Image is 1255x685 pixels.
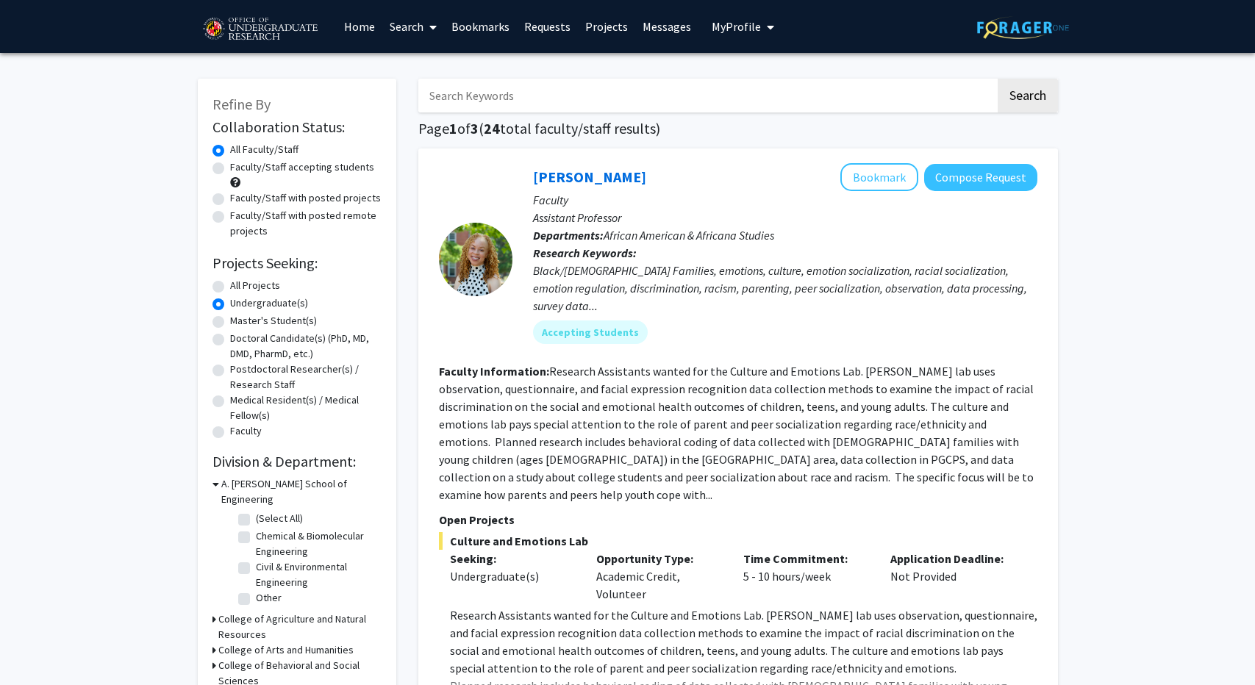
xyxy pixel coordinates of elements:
[450,550,575,567] p: Seeking:
[221,476,382,507] h3: A. [PERSON_NAME] School of Engineering
[450,606,1037,677] p: Research Assistants wanted for the Culture and Emotions Lab. [PERSON_NAME] lab uses observation, ...
[230,278,280,293] label: All Projects
[533,191,1037,209] p: Faculty
[596,550,721,567] p: Opportunity Type:
[230,295,308,311] label: Undergraduate(s)
[212,95,271,113] span: Refine By
[998,79,1058,112] button: Search
[230,331,382,362] label: Doctoral Candidate(s) (PhD, MD, DMD, PharmD, etc.)
[230,159,374,175] label: Faculty/Staff accepting students
[230,423,262,439] label: Faculty
[840,163,918,191] button: Add Angel Dunbar to Bookmarks
[533,209,1037,226] p: Assistant Professor
[218,612,382,642] h3: College of Agriculture and Natural Resources
[585,550,732,603] div: Academic Credit, Volunteer
[450,567,575,585] div: Undergraduate(s)
[382,1,444,52] a: Search
[212,118,382,136] h2: Collaboration Status:
[439,532,1037,550] span: Culture and Emotions Lab
[256,559,378,590] label: Civil & Environmental Engineering
[578,1,635,52] a: Projects
[712,19,761,34] span: My Profile
[198,11,322,48] img: University of Maryland Logo
[471,119,479,137] span: 3
[212,453,382,470] h2: Division & Department:
[533,228,604,243] b: Departments:
[230,190,381,206] label: Faculty/Staff with posted projects
[890,550,1015,567] p: Application Deadline:
[444,1,517,52] a: Bookmarks
[418,79,995,112] input: Search Keywords
[256,511,303,526] label: (Select All)
[533,320,648,344] mat-chip: Accepting Students
[533,168,646,186] a: [PERSON_NAME]
[533,245,637,260] b: Research Keywords:
[218,642,354,658] h3: College of Arts and Humanities
[230,142,298,157] label: All Faculty/Staff
[230,362,382,392] label: Postdoctoral Researcher(s) / Research Staff
[256,528,378,559] label: Chemical & Biomolecular Engineering
[879,550,1026,603] div: Not Provided
[924,164,1037,191] button: Compose Request to Angel Dunbar
[230,208,382,239] label: Faculty/Staff with posted remote projects
[212,254,382,272] h2: Projects Seeking:
[337,1,382,52] a: Home
[230,313,317,329] label: Master's Student(s)
[256,590,282,606] label: Other
[484,119,500,137] span: 24
[418,120,1058,137] h1: Page of ( total faculty/staff results)
[439,511,1037,528] p: Open Projects
[230,392,382,423] label: Medical Resident(s) / Medical Fellow(s)
[977,16,1069,39] img: ForagerOne Logo
[517,1,578,52] a: Requests
[533,262,1037,315] div: Black/[DEMOGRAPHIC_DATA] Families, emotions, culture, emotion socialization, racial socialization...
[604,228,774,243] span: African American & Africana Studies
[743,550,868,567] p: Time Commitment:
[439,364,549,379] b: Faculty Information:
[732,550,879,603] div: 5 - 10 hours/week
[449,119,457,137] span: 1
[439,364,1034,502] fg-read-more: Research Assistants wanted for the Culture and Emotions Lab. [PERSON_NAME] lab uses observation, ...
[635,1,698,52] a: Messages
